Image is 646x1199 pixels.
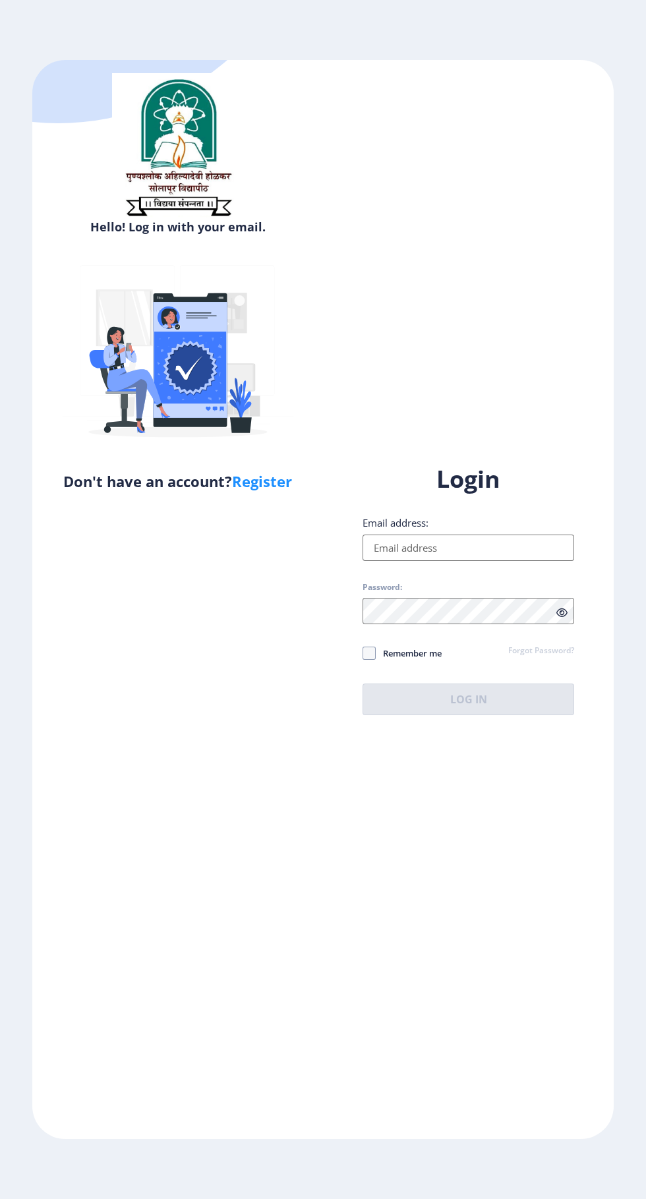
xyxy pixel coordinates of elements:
h6: Hello! Log in with your email. [42,219,313,235]
h5: Don't have an account? [42,471,313,492]
span: Remember me [376,645,442,661]
a: Register [232,471,292,491]
input: Email address [363,535,574,561]
a: Forgot Password? [508,645,574,657]
label: Password: [363,582,402,593]
img: Verified-rafiki.svg [63,240,293,471]
h1: Login [363,463,574,495]
label: Email address: [363,516,428,529]
img: sulogo.png [112,73,244,222]
button: Log In [363,684,574,715]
